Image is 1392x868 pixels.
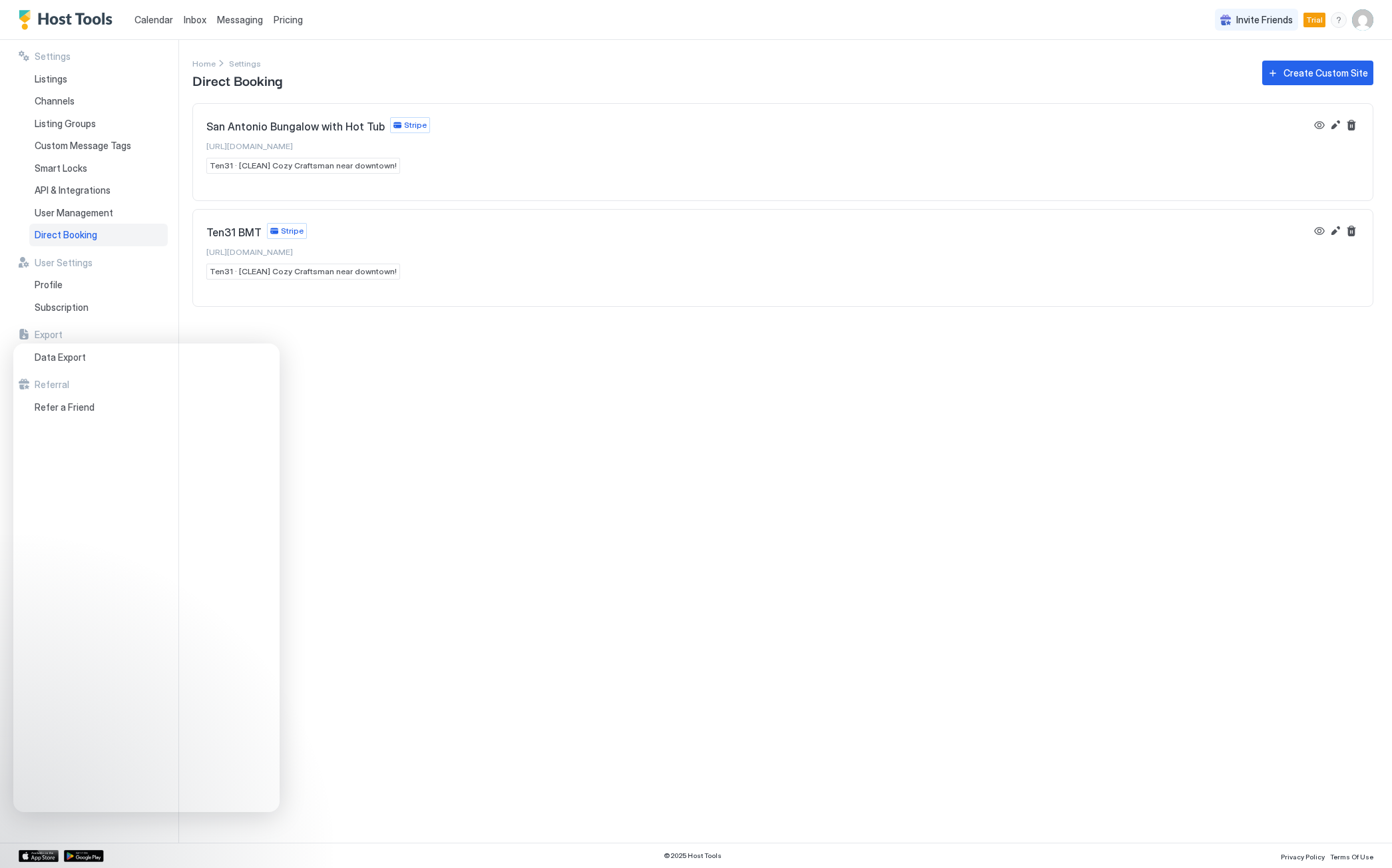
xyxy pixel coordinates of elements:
[210,266,397,278] span: Ten31 · [CLEAN] Cozy Craftsman near downtown!
[35,329,63,341] span: Export
[35,140,131,152] span: Custom Message Tags
[35,51,71,63] span: Settings
[184,14,206,25] span: Inbox
[1330,849,1373,863] a: Terms Of Use
[64,850,104,862] a: Google Play Store
[1327,223,1343,239] button: Edit
[29,296,168,319] a: Subscription
[35,162,87,174] span: Smart Locks
[35,257,93,269] span: User Settings
[1331,12,1347,28] div: menu
[29,157,168,180] a: Smart Locks
[404,119,427,131] span: Stripe
[229,56,261,70] a: Settings
[134,13,173,27] a: Calendar
[1281,849,1325,863] a: Privacy Policy
[19,850,59,862] a: App Store
[13,823,45,855] iframe: Intercom live chat
[29,134,168,157] a: Custom Message Tags
[35,229,97,241] span: Direct Booking
[13,343,280,812] iframe: Intercom live chat
[1283,66,1368,80] div: Create Custom Site
[210,160,397,172] span: Ten31 · [CLEAN] Cozy Craftsman near downtown!
[192,70,282,90] span: Direct Booking
[206,226,262,239] span: Ten31 BMT
[35,73,67,85] span: Listings
[1306,14,1323,26] span: Trial
[192,56,216,70] a: Home
[1352,9,1373,31] div: User profile
[35,118,96,130] span: Listing Groups
[134,14,173,25] span: Calendar
[217,13,263,27] a: Messaging
[206,141,293,151] span: [URL][DOMAIN_NAME]
[1327,117,1343,133] button: Edit
[35,207,113,219] span: User Management
[35,279,63,291] span: Profile
[664,851,722,860] span: © 2025 Host Tools
[229,59,261,69] span: Settings
[217,14,263,25] span: Messaging
[229,56,261,70] div: Breadcrumb
[1281,853,1325,861] span: Privacy Policy
[192,56,216,70] div: Breadcrumb
[1311,117,1327,133] button: View
[184,13,206,27] a: Inbox
[1330,853,1373,861] span: Terms Of Use
[29,179,168,202] a: API & Integrations
[29,68,168,91] a: Listings
[35,95,75,107] span: Channels
[281,225,304,237] span: Stripe
[19,10,118,30] a: Host Tools Logo
[274,14,303,26] span: Pricing
[1343,223,1359,239] button: Delete
[1311,223,1327,239] button: View
[206,120,385,133] span: San Antonio Bungalow with Hot Tub
[1236,14,1293,26] span: Invite Friends
[29,202,168,224] a: User Management
[206,138,293,152] a: [URL][DOMAIN_NAME]
[206,244,293,258] a: [URL][DOMAIN_NAME]
[1262,61,1373,85] button: Create Custom Site
[192,59,216,69] span: Home
[35,302,89,314] span: Subscription
[29,274,168,296] a: Profile
[206,247,293,257] span: [URL][DOMAIN_NAME]
[29,224,168,246] a: Direct Booking
[1343,117,1359,133] button: Delete
[29,90,168,112] a: Channels
[29,112,168,135] a: Listing Groups
[35,184,111,196] span: API & Integrations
